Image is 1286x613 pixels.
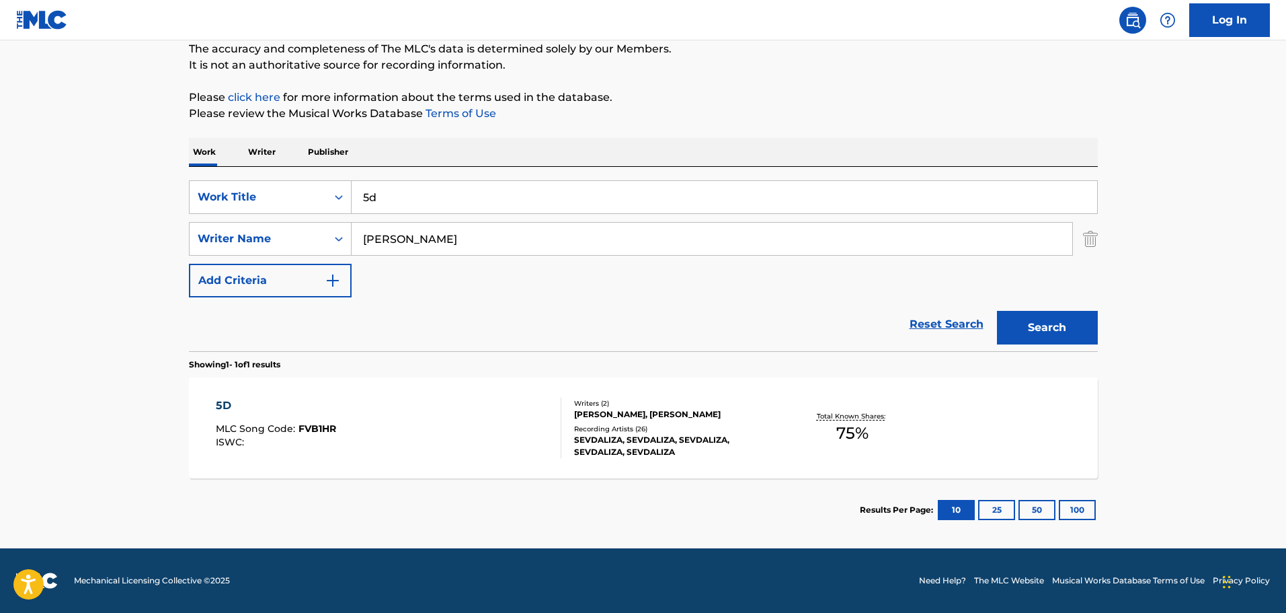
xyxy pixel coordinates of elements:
span: FVB1HR [298,423,336,435]
p: It is not an authoritative source for recording information. [189,57,1098,73]
div: Help [1154,7,1181,34]
a: Privacy Policy [1213,575,1270,587]
div: Recording Artists ( 26 ) [574,424,777,434]
div: Writer Name [198,231,319,247]
p: The accuracy and completeness of The MLC's data is determined solely by our Members. [189,41,1098,57]
button: 50 [1018,500,1055,520]
div: 5D [216,398,336,414]
img: Delete Criterion [1083,222,1098,256]
div: Writers ( 2 ) [574,398,777,408]
span: ISWC : [216,436,247,448]
p: Please for more information about the terms used in the database. [189,89,1098,106]
div: SEVDALIZA, SEVDALIZA, SEVDALIZA, SEVDALIZA, SEVDALIZA [574,434,777,458]
p: Please review the Musical Works Database [189,106,1098,122]
p: Publisher [304,138,352,166]
div: Drag [1223,562,1231,602]
a: Need Help? [919,575,966,587]
img: help [1160,12,1176,28]
a: Log In [1189,3,1270,37]
span: Mechanical Licensing Collective © 2025 [74,575,230,587]
div: [PERSON_NAME], [PERSON_NAME] [574,408,777,421]
span: MLC Song Code : [216,423,298,435]
div: Work Title [198,189,319,205]
img: search [1125,12,1141,28]
p: Total Known Shares: [817,411,889,421]
a: Terms of Use [423,107,496,120]
button: Add Criteria [189,264,352,297]
p: Work [189,138,220,166]
a: Reset Search [903,310,990,339]
button: 25 [978,500,1015,520]
button: 100 [1059,500,1096,520]
img: logo [16,573,58,589]
span: 75 % [836,421,869,445]
a: The MLC Website [974,575,1044,587]
a: Public Search [1119,7,1146,34]
img: 9d2ae6d4665cec9f34b9.svg [325,273,341,289]
button: 10 [938,500,975,520]
p: Results Per Page: [860,504,936,516]
a: Musical Works Database Terms of Use [1052,575,1205,587]
iframe: Chat Widget [1219,548,1286,613]
p: Showing 1 - 1 of 1 results [189,359,280,371]
p: Writer [244,138,280,166]
a: click here [228,91,280,104]
button: Search [997,311,1098,345]
a: 5DMLC Song Code:FVB1HRISWC:Writers (2)[PERSON_NAME], [PERSON_NAME]Recording Artists (26)SEVDALIZA... [189,377,1098,478]
img: MLC Logo [16,10,68,30]
form: Search Form [189,180,1098,351]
